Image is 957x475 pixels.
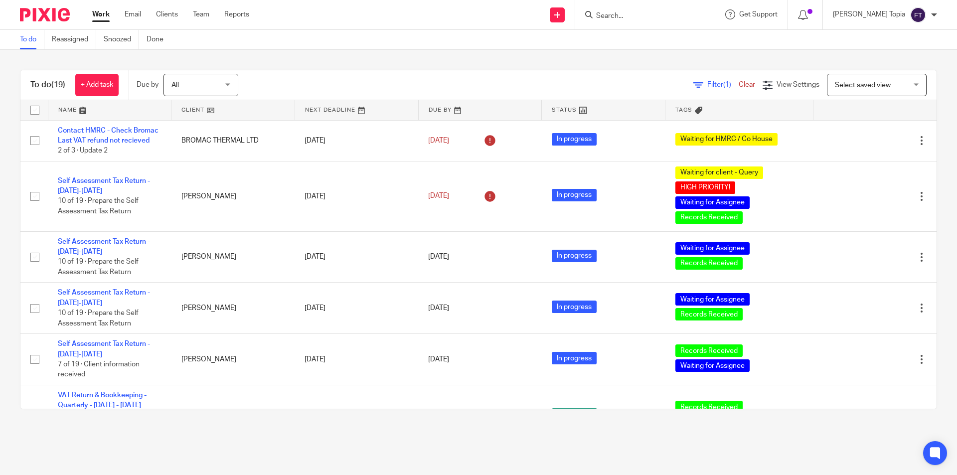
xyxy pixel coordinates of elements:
td: AA PRINT LTD [171,385,295,447]
span: Records Received [675,401,743,413]
a: VAT Return & Bookkeeping - Quarterly - [DATE] - [DATE] [58,392,147,409]
span: Get Support [739,11,778,18]
span: View Settings [777,81,819,88]
span: Waiting for Assignee [675,293,750,306]
span: [DATE] [428,254,449,261]
span: Select saved view [835,82,891,89]
td: [PERSON_NAME] [171,283,295,334]
span: In progress [552,352,597,364]
span: [DATE] [428,356,449,363]
span: Records Received [675,257,743,270]
a: Work [92,9,110,19]
span: 7 of 19 · Client information received [58,361,140,378]
a: Email [125,9,141,19]
a: Self Assessment Tax Return - [DATE]-[DATE] [58,340,150,357]
img: svg%3E [910,7,926,23]
span: Waiting for HMRC / Co House [675,133,778,146]
span: [DATE] [428,305,449,312]
a: Contact HMRC - Check Bromac Last VAT refund not recieved [58,127,159,144]
span: 10 of 19 · Prepare the Self Assessment Tax Return [58,198,139,215]
td: [DATE] [295,283,418,334]
a: Snoozed [104,30,139,49]
a: Clear [739,81,755,88]
td: [PERSON_NAME] [171,161,295,231]
span: Tags [675,107,692,113]
p: [PERSON_NAME] Topia [833,9,905,19]
input: Search [595,12,685,21]
span: 10 of 19 · Prepare the Self Assessment Tax Return [58,259,139,276]
span: In progress [552,133,597,146]
span: (19) [51,81,65,89]
span: Not started [552,408,597,421]
span: Waiting for Assignee [675,242,750,255]
a: Reassigned [52,30,96,49]
span: (1) [723,81,731,88]
td: [DATE] [295,161,418,231]
span: 10 of 19 · Prepare the Self Assessment Tax Return [58,310,139,327]
span: Waiting for client - Query [675,166,763,179]
span: In progress [552,301,597,313]
span: Records Received [675,211,743,224]
a: Team [193,9,209,19]
a: Self Assessment Tax Return - [DATE]-[DATE] [58,289,150,306]
span: All [171,82,179,89]
a: Self Assessment Tax Return - [DATE]-[DATE] [58,238,150,255]
a: + Add task [75,74,119,96]
a: To do [20,30,44,49]
span: [DATE] [428,137,449,144]
a: Done [147,30,171,49]
span: In progress [552,250,597,262]
td: BROMAC THERMAL LTD [171,120,295,161]
a: Clients [156,9,178,19]
td: [PERSON_NAME] [171,334,295,385]
span: Waiting for Assignee [675,196,750,209]
span: 2 of 3 · Update 2 [58,147,108,154]
span: In progress [552,189,597,201]
td: [PERSON_NAME] [171,231,295,283]
span: Filter [707,81,739,88]
p: Due by [137,80,159,90]
a: Self Assessment Tax Return - [DATE]-[DATE] [58,177,150,194]
td: [DATE] [295,334,418,385]
span: [DATE] [428,193,449,200]
h1: To do [30,80,65,90]
a: Reports [224,9,249,19]
span: Records Received [675,308,743,320]
td: [DATE] [295,231,418,283]
span: HIGH PRIORITY! [675,181,735,194]
span: Waiting for Assignee [675,359,750,372]
span: Records Received [675,344,743,357]
td: [DATE] [295,120,418,161]
img: Pixie [20,8,70,21]
td: [DATE] [295,385,418,447]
